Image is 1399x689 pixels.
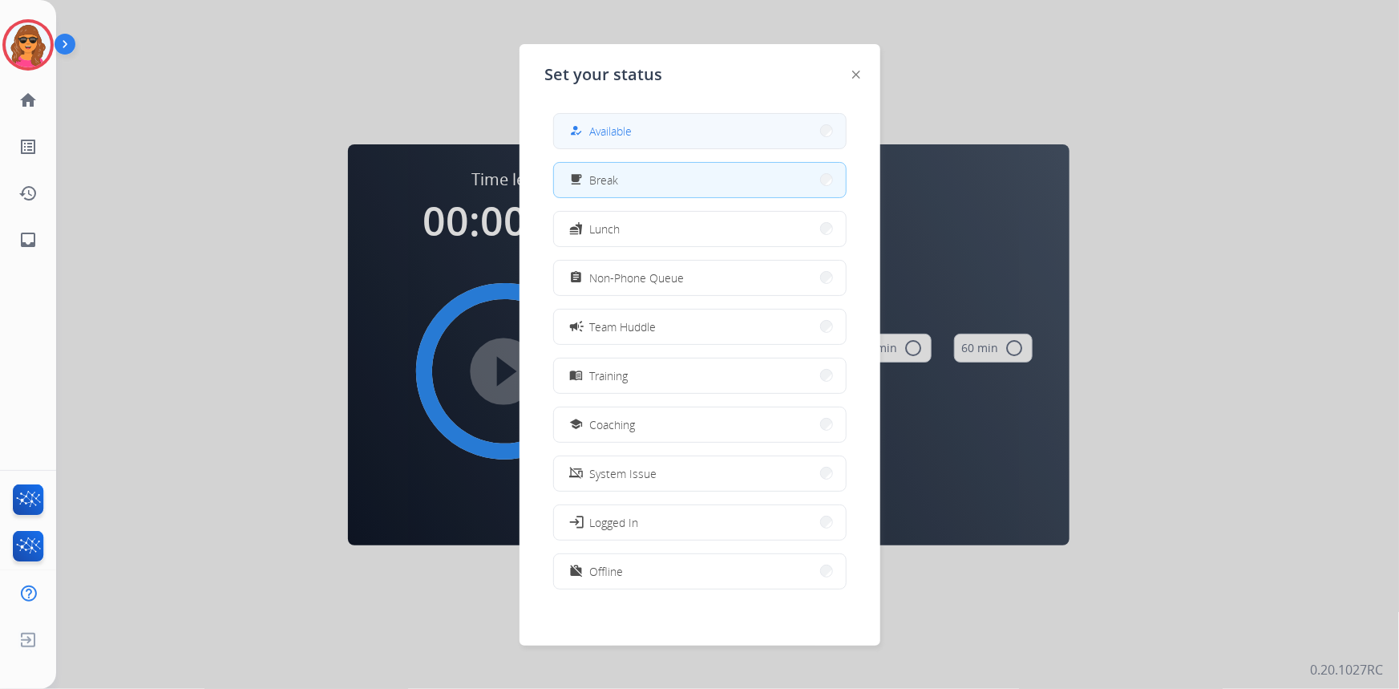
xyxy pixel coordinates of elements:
mat-icon: list_alt [18,137,38,156]
mat-icon: work_off [569,565,583,578]
span: Available [590,123,633,140]
mat-icon: fastfood [569,222,583,236]
mat-icon: menu_book [569,369,583,383]
mat-icon: how_to_reg [569,124,583,138]
img: close-button [852,71,860,79]
button: Logged In [554,505,846,540]
span: Logged In [590,514,639,531]
span: Set your status [545,63,663,86]
p: 0.20.1027RC [1310,660,1383,679]
mat-icon: login [568,514,584,530]
mat-icon: assignment [569,271,583,285]
span: Team Huddle [590,318,657,335]
mat-icon: free_breakfast [569,173,583,187]
span: System Issue [590,465,657,482]
mat-icon: campaign [568,318,584,334]
button: Available [554,114,846,148]
button: Lunch [554,212,846,246]
span: Offline [590,563,624,580]
span: Non-Phone Queue [590,270,685,286]
mat-icon: inbox [18,230,38,249]
span: Lunch [590,221,621,237]
span: Break [590,172,619,188]
mat-icon: school [569,418,583,432]
button: Break [554,163,846,197]
span: Training [590,367,629,384]
button: Training [554,359,846,393]
button: Team Huddle [554,310,846,344]
mat-icon: history [18,184,38,203]
button: System Issue [554,456,846,491]
button: Coaching [554,407,846,442]
img: avatar [6,22,51,67]
mat-icon: phonelink_off [569,467,583,480]
span: Coaching [590,416,636,433]
button: Non-Phone Queue [554,261,846,295]
button: Offline [554,554,846,589]
mat-icon: home [18,91,38,110]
